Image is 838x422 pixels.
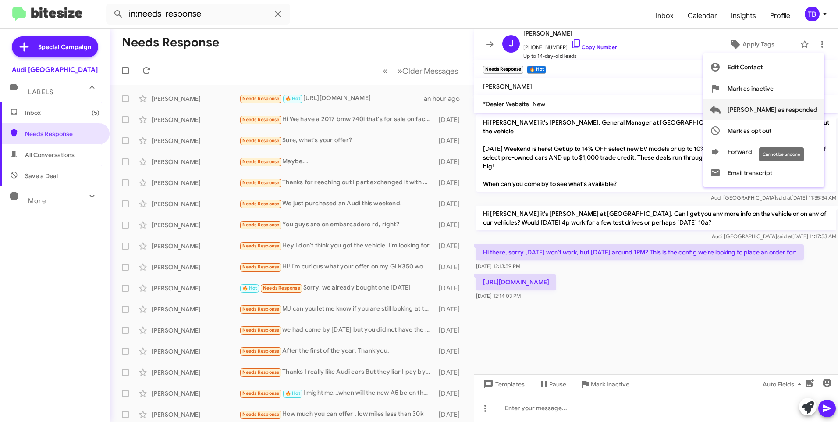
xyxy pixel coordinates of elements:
[728,78,774,99] span: Mark as inactive
[759,147,804,161] div: Cannot be undone
[728,57,763,78] span: Edit Contact
[728,120,771,141] span: Mark as opt out
[703,141,824,162] button: Forward
[703,162,824,183] button: Email transcript
[728,99,817,120] span: [PERSON_NAME] as responded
